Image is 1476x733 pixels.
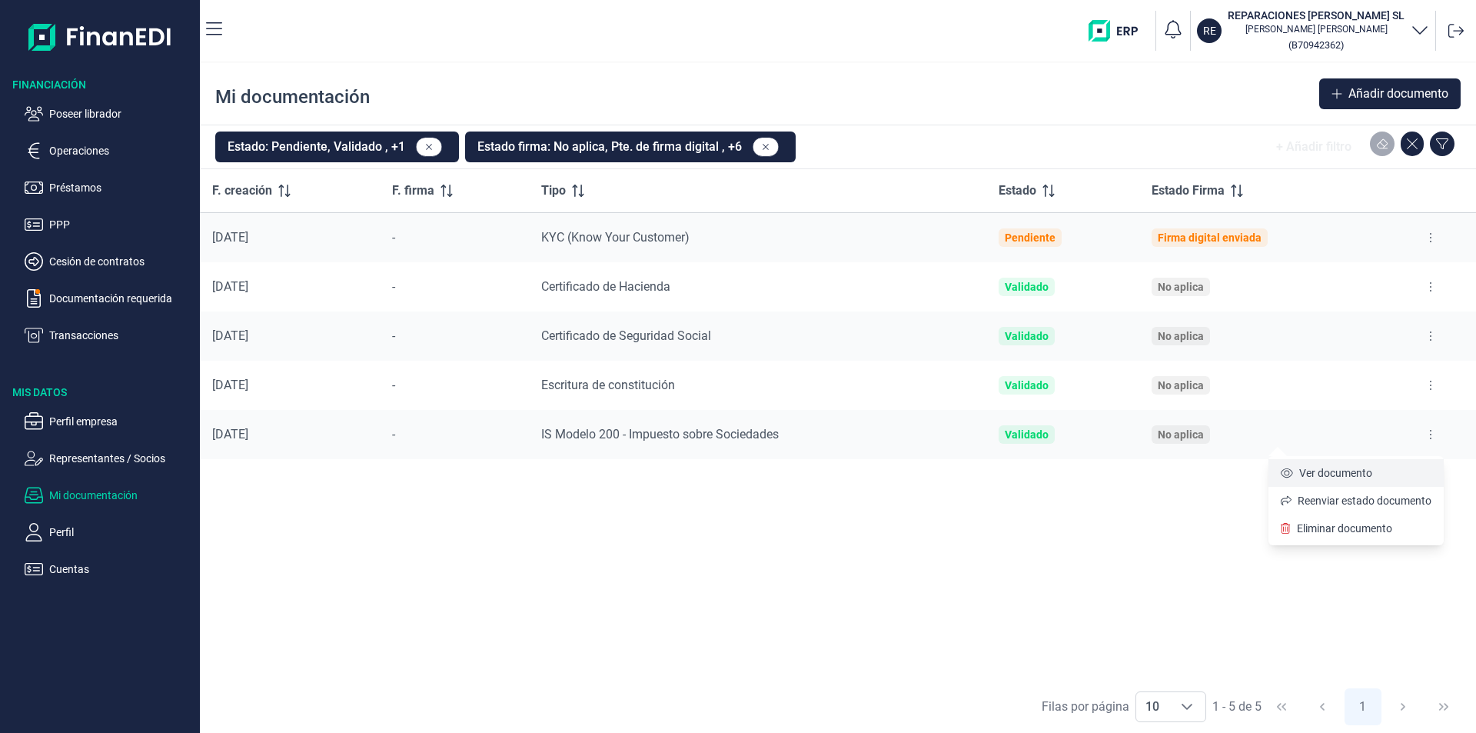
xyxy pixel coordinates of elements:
span: Eliminar documento [1297,521,1392,536]
p: Préstamos [49,178,194,197]
div: Filas por página [1042,698,1129,716]
button: Operaciones [25,142,194,160]
span: F. creación [212,182,272,200]
button: Estado: Pendiente, Validado , +1 [215,132,459,162]
a: Reenviar estado documento [1281,493,1431,508]
div: - [392,230,517,245]
button: Añadir documento [1319,78,1461,109]
span: Estado Firma [1152,182,1225,200]
div: Mi documentación [215,85,370,109]
button: PPP [25,215,194,234]
button: Estado firma: No aplica, Pte. de firma digital , +6 [465,132,796,162]
button: Poseer librador [25,105,194,123]
a: Ver documento [1281,465,1372,481]
li: Reenviar estado documento [1268,487,1444,515]
div: Validado [1005,428,1049,441]
button: Perfil [25,523,194,541]
button: Representantes / Socios [25,449,194,468]
div: No aplica [1158,428,1204,441]
p: Cesión de contratos [49,252,194,271]
span: KYC (Know Your Customer) [541,230,690,245]
li: Eliminar documento [1268,515,1444,542]
p: Operaciones [49,142,194,160]
small: Copiar cif [1288,39,1344,51]
button: Perfil empresa [25,412,194,431]
p: Perfil [49,523,194,541]
p: PPP [49,215,194,234]
span: Tipo [541,182,566,200]
div: - [392,328,517,344]
span: Escritura de constitución [541,378,675,392]
button: Cesión de contratos [25,252,194,271]
span: F. firma [392,182,434,200]
span: Estado [999,182,1036,200]
button: Page 1 [1345,688,1381,725]
button: Préstamos [25,178,194,197]
p: Cuentas [49,560,194,578]
div: No aplica [1158,281,1204,293]
p: Documentación requerida [49,289,194,308]
span: Ver documento [1299,465,1372,481]
span: Certificado de Hacienda [541,279,670,294]
div: - [392,279,517,295]
span: 1 - 5 de 5 [1212,701,1262,713]
div: Choose [1168,692,1205,721]
span: Añadir documento [1348,85,1448,103]
img: Logo de aplicación [28,12,172,62]
p: RE [1203,23,1216,38]
p: Poseer librador [49,105,194,123]
a: Eliminar documento [1281,521,1391,536]
li: Ver documento [1268,459,1444,487]
button: Last Page [1425,688,1462,725]
div: [DATE] [212,230,367,245]
div: Pendiente [1005,232,1055,244]
div: Validado [1005,281,1049,293]
button: Transacciones [25,326,194,345]
button: Cuentas [25,560,194,578]
button: Mi documentación [25,486,194,505]
p: [PERSON_NAME] [PERSON_NAME] [1228,23,1405,35]
div: [DATE] [212,279,367,295]
h3: REPARACIONES [PERSON_NAME] SL [1228,8,1405,23]
div: - [392,427,517,442]
div: [DATE] [212,427,367,442]
p: Transacciones [49,326,194,345]
button: REREPARACIONES [PERSON_NAME] SL[PERSON_NAME] [PERSON_NAME](B70942362) [1197,8,1429,54]
button: First Page [1263,688,1300,725]
span: 10 [1136,692,1168,721]
div: Validado [1005,330,1049,342]
button: Next Page [1385,688,1421,725]
span: Reenviar estado documento [1298,493,1431,508]
div: [DATE] [212,378,367,393]
p: Perfil empresa [49,412,194,431]
button: Documentación requerida [25,289,194,308]
div: No aplica [1158,379,1204,391]
div: Validado [1005,379,1049,391]
div: Firma digital enviada [1158,232,1262,244]
div: No aplica [1158,330,1204,342]
img: erp [1089,20,1149,42]
button: Previous Page [1304,688,1341,725]
div: - [392,378,517,393]
span: IS Modelo 200 - Impuesto sobre Sociedades [541,427,779,441]
div: [DATE] [212,328,367,344]
span: Certificado de Seguridad Social [541,328,711,343]
p: Representantes / Socios [49,449,194,468]
p: Mi documentación [49,486,194,505]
